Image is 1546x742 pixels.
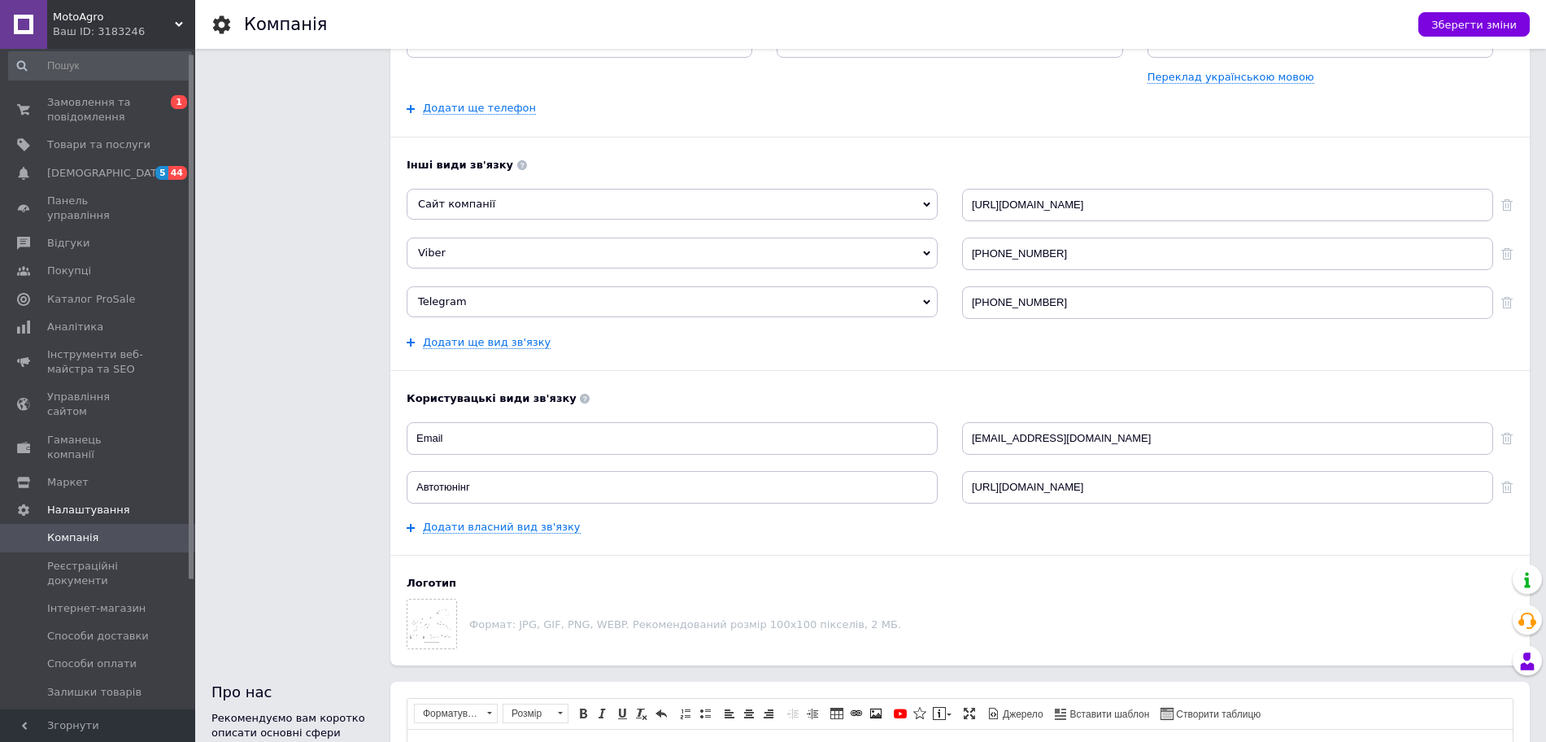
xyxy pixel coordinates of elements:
a: По лівому краю [721,705,738,722]
span: Панель управління [47,194,150,223]
a: Вставити повідомлення [930,705,954,722]
strong: Добро пожаловать в интернет-магазин MotoAgro! Мы специализируемся на продаже товаров для автотюни... [16,49,1058,105]
span: Налаштування [47,503,130,517]
a: Таблиця [828,705,846,722]
span: Залишки товарів [47,685,142,700]
a: Жирний (Ctrl+B) [574,705,592,722]
a: Зменшити відступ [784,705,802,722]
span: Відгуки [47,236,89,251]
a: Форматування [414,704,498,723]
span: Viber [418,247,446,259]
b: Логотип [407,576,1513,591]
a: Вставити шаблон [1052,705,1152,722]
span: Маркет [47,475,89,490]
a: По правому краю [760,705,777,722]
a: Повернути (Ctrl+Z) [652,705,670,722]
p: Формат: JPG, GIF, PNG, WEBP. Рекомендований розмір 100х100 пікселів, 2 МБ. [469,618,1513,631]
input: Пошук [8,51,192,81]
em: MotoAgro [158,16,233,34]
a: Збільшити відступ [803,705,821,722]
span: Компанія [47,530,98,545]
span: Каталог ProSale [47,292,135,307]
a: Підкреслений (Ctrl+U) [613,705,631,722]
span: Зберегти зміни [1431,19,1517,31]
span: Сайт компанії [418,198,495,210]
a: Вставити/Редагувати посилання (Ctrl+L) [847,705,865,722]
button: Зберегти зміни [1418,12,1530,37]
input: Введіть значення [962,422,1493,455]
a: Додати власний вид зв'язку [423,521,581,534]
a: Створити таблицю [1158,705,1263,722]
span: Форматування [415,705,481,722]
a: Вставити іконку [911,705,929,722]
span: Вставити шаблон [1068,708,1150,722]
a: По центру [740,705,758,722]
span: 5 [155,166,168,180]
input: Введіть вид зв'язку [407,422,938,455]
input: Наприклад: http://mysite.com [962,189,1493,221]
span: Реєстраційні документи [47,559,150,588]
span: Створити таблицю [1174,708,1261,722]
div: Про нас [211,682,374,702]
a: Розмір [503,704,568,723]
span: Покупці [47,264,91,278]
p: MotoAgro – это не просто магазин автотоваров. Наша главная цель – помочь каждому автовладельцу на... [16,146,1089,196]
span: Товари та послуги [47,137,150,152]
a: Переклад українською мовою [1148,71,1314,84]
div: Ваш ID: 3183246 [53,24,195,39]
span: 44 [168,166,187,180]
a: Джерело [985,705,1046,722]
b: Користувацькі види зв'язку [407,391,1513,406]
h1: Компанія [244,15,327,34]
a: Додати відео з YouTube [891,705,909,722]
a: Додати ще вид зв'язку [423,336,551,349]
span: Telegram [418,295,467,308]
span: Інтернет-магазин [47,601,146,616]
span: MotoAgro [53,10,175,24]
span: Аналітика [47,320,103,334]
input: Введіть вид зв'язку [407,471,938,504]
a: Вставити/видалити маркований список [696,705,714,722]
span: Способи оплати [47,657,137,671]
span: Джерело [1000,708,1043,722]
b: Інші види зв'язку [407,158,1513,172]
span: 1 [171,95,187,109]
span: Гаманець компанії [47,433,150,462]
a: Додати ще телефон [423,102,536,115]
span: Замовлення та повідомлення [47,95,150,124]
span: Інструменти веб-майстра та SEO [47,347,150,377]
span: [DEMOGRAPHIC_DATA] [47,166,168,181]
a: Зображення [867,705,885,722]
strong: Наша миссия [16,119,98,133]
input: Введіть значення [962,471,1493,504]
span: Управління сайтом [47,390,150,419]
a: Курсив (Ctrl+I) [594,705,612,722]
a: Максимізувати [960,705,978,722]
a: Видалити форматування [633,705,651,722]
a: Вставити/видалити нумерований список [677,705,695,722]
strong: Интернет-магазин [16,16,233,34]
span: Способи доставки [47,629,149,644]
span: Розмір [503,705,552,722]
